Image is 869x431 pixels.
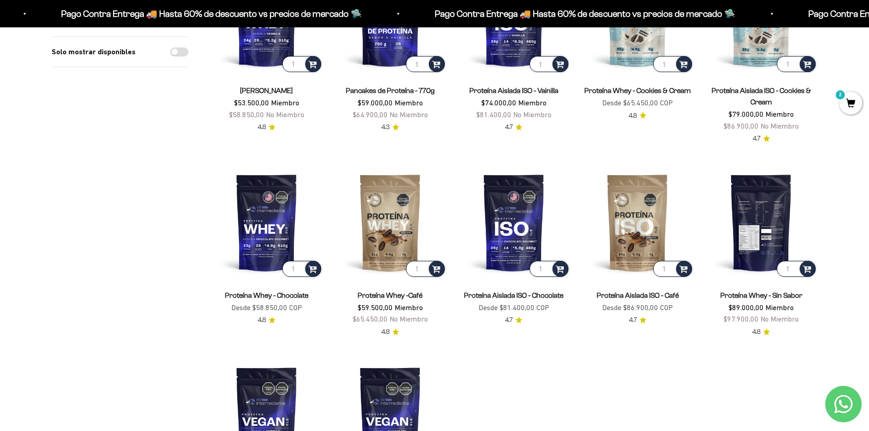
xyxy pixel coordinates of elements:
a: Proteína Whey - Sin Sabor [720,291,802,299]
span: 4.7 [505,122,513,132]
a: Proteína Aislada ISO - Cookies & Cream [712,87,811,106]
span: Miembro [518,99,546,107]
p: Pago Contra Entrega 🚚 Hasta 60% de descuento vs precios de mercado 🛸 [434,6,734,21]
a: Proteína Aislada ISO - Café [597,291,679,299]
a: 4.84.8 de 5.0 estrellas [381,327,399,337]
span: $81.400,00 [476,110,511,119]
a: [PERSON_NAME] [240,87,293,94]
sale-price: Desde $58.850,00 COP [231,302,302,314]
a: 4.84.8 de 5.0 estrellas [258,122,276,132]
span: No Miembro [266,110,304,119]
a: Proteína Whey - Chocolate [225,291,308,299]
span: Miembro [271,99,299,107]
a: 4.34.3 de 5.0 estrellas [381,122,399,132]
a: 4.84.8 de 5.0 estrellas [752,327,770,337]
span: Miembro [765,110,794,118]
span: 4.8 [752,327,760,337]
sale-price: Desde $86.900,00 COP [602,302,673,314]
span: $74.000,00 [481,99,516,107]
span: Miembro [765,303,794,312]
span: Miembro [395,99,423,107]
span: No Miembro [513,110,552,119]
a: Proteína Whey -Café [358,291,422,299]
a: 2 [839,99,862,109]
span: $86.900,00 [723,122,759,130]
span: 4.7 [629,315,637,325]
span: No Miembro [390,110,428,119]
a: Proteína Aislada ISO - Chocolate [464,291,563,299]
label: Solo mostrar disponibles [52,46,135,58]
span: 4.3 [381,122,390,132]
mark: 2 [835,89,846,100]
span: $89.000,00 [729,303,764,312]
a: Pancakes de Proteína - 770g [346,87,435,94]
sale-price: Desde $65.450,00 COP [602,97,673,109]
span: $53.500,00 [234,99,269,107]
span: Miembro [395,303,423,312]
span: 4.7 [505,315,513,325]
span: No Miembro [760,315,799,323]
span: $59.500,00 [358,303,393,312]
span: $59.000,00 [358,99,393,107]
span: $58.850,00 [229,110,264,119]
span: 4.8 [258,315,266,325]
a: 4.74.7 de 5.0 estrellas [753,134,770,144]
a: Proteína Whey - Cookies & Cream [584,87,691,94]
a: 4.84.8 de 5.0 estrellas [629,111,646,121]
span: $65.450,00 [353,315,388,323]
p: Pago Contra Entrega 🚚 Hasta 60% de descuento vs precios de mercado 🛸 [60,6,361,21]
sale-price: Desde $81.400,00 COP [479,302,549,314]
span: 4.8 [629,111,637,121]
a: Proteína Aislada ISO - Vainilla [469,87,558,94]
span: $79.000,00 [729,110,764,118]
span: 4.7 [753,134,760,144]
span: $97.900,00 [723,315,759,323]
span: 4.8 [381,327,390,337]
span: $64.900,00 [353,110,388,119]
img: Proteína Whey - Sin Sabor [705,166,817,279]
a: 4.74.7 de 5.0 estrellas [629,315,646,325]
a: 4.84.8 de 5.0 estrellas [258,315,276,325]
a: 4.74.7 de 5.0 estrellas [505,315,522,325]
span: No Miembro [760,122,799,130]
span: 4.8 [258,122,266,132]
span: No Miembro [390,315,428,323]
a: 4.74.7 de 5.0 estrellas [505,122,522,132]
